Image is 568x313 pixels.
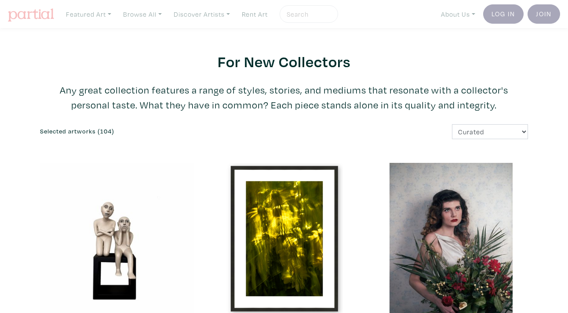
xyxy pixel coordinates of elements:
[170,5,234,23] a: Discover Artists
[40,83,528,112] p: Any great collection features a range of styles, stories, and mediums that resonate with a collec...
[119,5,166,23] a: Browse All
[286,9,330,20] input: Search
[238,5,272,23] a: Rent Art
[40,52,528,71] h2: For New Collectors
[437,5,479,23] a: About Us
[62,5,115,23] a: Featured Art
[483,4,524,24] a: Log In
[40,128,277,135] h6: Selected artworks (104)
[528,4,560,24] a: Join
